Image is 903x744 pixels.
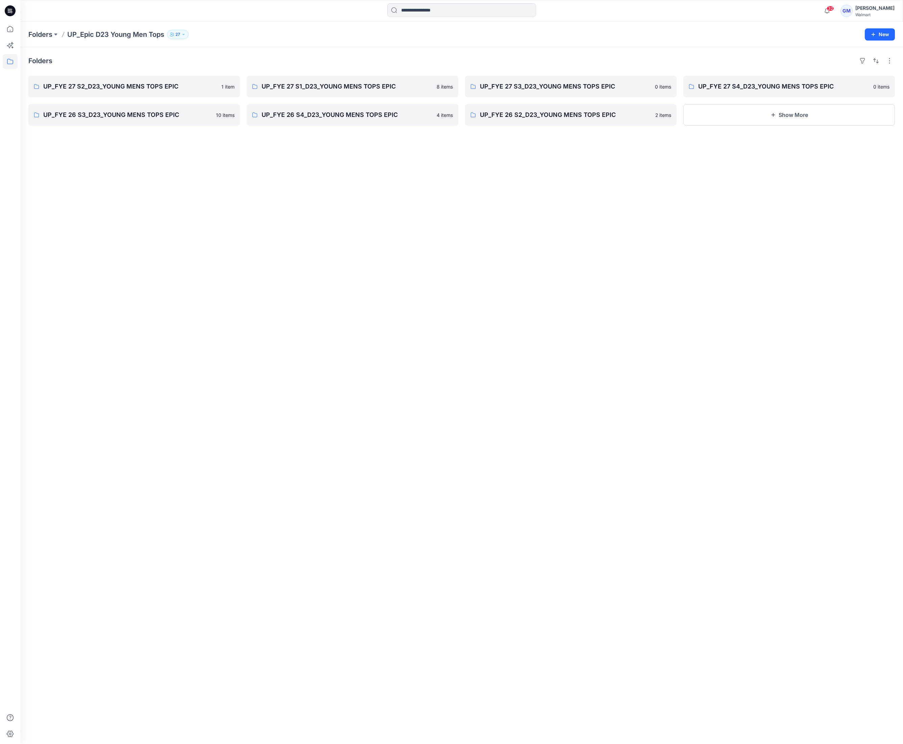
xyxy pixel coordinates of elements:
div: GM [840,5,853,17]
button: 27 [167,30,189,39]
a: UP_FYE 27 S2_D23_YOUNG MENS TOPS EPIC1 item [28,76,240,97]
p: 10 items [216,111,235,119]
a: UP_FYE 27 S3_D23_YOUNG MENS TOPS EPIC0 items [465,76,677,97]
div: [PERSON_NAME] [855,4,895,12]
a: UP_FYE 26 S2_D23_YOUNG MENS TOPS EPIC2 items [465,104,677,126]
span: 32 [827,6,834,11]
a: UP_FYE 27 S1_D23_YOUNG MENS TOPS EPIC8 items [247,76,458,97]
p: UP_FYE 27 S3_D23_YOUNG MENS TOPS EPIC [480,82,651,91]
p: UP_FYE 26 S3_D23_YOUNG MENS TOPS EPIC [43,110,212,120]
p: 1 item [221,83,235,90]
h4: Folders [28,57,52,65]
a: UP_FYE 26 S3_D23_YOUNG MENS TOPS EPIC10 items [28,104,240,126]
button: Show More [683,104,895,126]
p: UP_Epic D23 Young Men Tops [67,30,164,39]
div: Walmart [855,12,895,17]
button: New [865,28,895,41]
p: 0 items [655,83,671,90]
p: 0 items [873,83,889,90]
p: 2 items [655,111,671,119]
p: 4 items [437,111,453,119]
a: UP_FYE 26 S4_D23_YOUNG MENS TOPS EPIC4 items [247,104,458,126]
p: UP_FYE 26 S4_D23_YOUNG MENS TOPS EPIC [262,110,433,120]
a: Folders [28,30,52,39]
p: 27 [175,31,180,38]
p: UP_FYE 27 S1_D23_YOUNG MENS TOPS EPIC [262,82,433,91]
a: UP_FYE 27 S4_D23_YOUNG MENS TOPS EPIC0 items [683,76,895,97]
p: UP_FYE 27 S2_D23_YOUNG MENS TOPS EPIC [43,82,217,91]
p: 8 items [437,83,453,90]
p: UP_FYE 26 S2_D23_YOUNG MENS TOPS EPIC [480,110,651,120]
p: UP_FYE 27 S4_D23_YOUNG MENS TOPS EPIC [698,82,869,91]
